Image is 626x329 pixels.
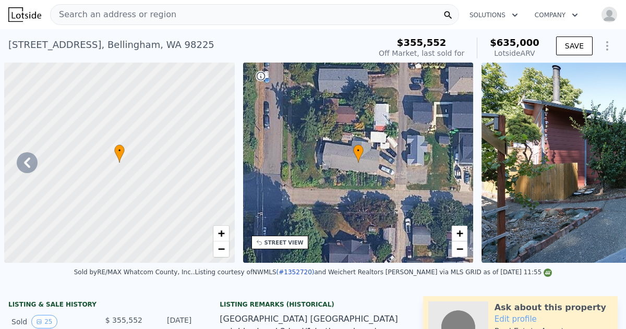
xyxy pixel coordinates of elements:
[456,242,463,255] span: −
[276,269,315,276] a: (#1352720)
[353,146,364,155] span: •
[461,6,526,25] button: Solutions
[490,48,539,58] div: Lotside ARV
[151,315,191,328] div: [DATE]
[114,146,125,155] span: •
[490,37,539,48] span: $635,000
[601,6,618,23] img: avatar
[8,7,41,22] img: Lotside
[495,314,537,324] a: Edit profile
[195,269,552,276] div: Listing courtesy of NWMLS and Weichert Realtors [PERSON_NAME] via MLS GRID as of [DATE] 11:55
[452,226,467,241] a: Zoom in
[114,144,125,163] div: •
[74,269,195,276] div: Sold by RE/MAX Whatcom County, Inc. .
[11,315,93,328] div: Sold
[556,36,593,55] button: SAVE
[495,301,606,314] div: Ask about this property
[218,227,224,240] span: +
[264,239,304,247] div: STREET VIEW
[526,6,586,25] button: Company
[31,315,57,328] button: View historical data
[397,37,447,48] span: $355,552
[379,48,464,58] div: Off Market, last sold for
[213,241,229,257] a: Zoom out
[8,38,214,52] div: [STREET_ADDRESS] , Bellingham , WA 98225
[51,8,176,21] span: Search an address or region
[452,241,467,257] a: Zoom out
[218,242,224,255] span: −
[353,144,364,163] div: •
[597,35,618,56] button: Show Options
[456,227,463,240] span: +
[213,226,229,241] a: Zoom in
[8,300,195,311] div: LISTING & SALE HISTORY
[105,316,142,324] span: $ 355,552
[544,269,552,277] img: NWMLS Logo
[220,300,406,309] div: Listing Remarks (Historical)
